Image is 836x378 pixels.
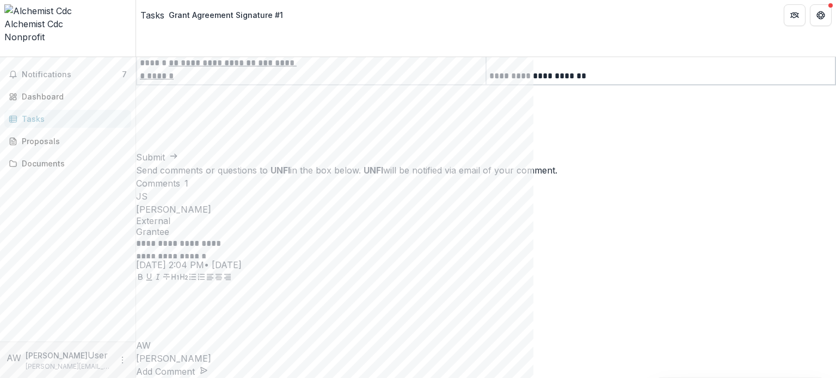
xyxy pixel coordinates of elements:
img: Alchemist Cdc [4,4,131,17]
div: Tasks [22,113,122,125]
a: Documents [4,154,131,172]
div: Send comments or questions to in the box below. will be notified via email of your comment. [136,164,836,177]
button: Align Left [206,271,214,284]
a: Dashboard [4,88,131,106]
strong: UNFI [364,165,383,176]
button: Strike [162,271,171,284]
button: Ordered List [197,271,206,284]
p: [PERSON_NAME] [136,203,836,216]
span: 1 [185,178,188,189]
p: [PERSON_NAME][EMAIL_ADDRESS][DOMAIN_NAME] [26,362,112,371]
a: Tasks [4,110,131,128]
p: User [88,349,108,362]
span: Notifications [22,70,122,79]
div: Alma Wilcox [7,351,21,364]
h2: Comments [136,177,180,190]
span: Nonprofit [4,32,45,42]
button: Get Help [810,4,832,26]
button: Underline [145,271,153,284]
nav: breadcrumb [140,7,287,23]
span: 7 [122,70,127,79]
div: Grant Agreement Signature #1 [169,9,283,21]
p: [PERSON_NAME] [136,352,836,365]
button: More [116,354,129,367]
button: Italicize [153,271,162,284]
button: Align Center [214,271,223,284]
button: Add Comment [136,365,208,378]
div: Documents [22,158,122,169]
button: Bullet List [188,271,197,284]
button: Heading 2 [180,271,188,284]
strong: UNFI [271,165,290,176]
p: [PERSON_NAME] [26,350,88,361]
button: Partners [784,4,806,26]
div: Dashboard [22,91,122,102]
p: [DATE] 2:04 PM • [DATE] [136,258,836,271]
button: Heading 1 [171,271,180,284]
button: Submit [136,151,178,164]
span: External [136,216,836,226]
a: Proposals [4,132,131,150]
button: Bold [136,271,145,284]
div: Alma Wilcox [136,339,836,352]
span: Grantee [136,227,836,237]
div: Proposals [22,135,122,147]
div: Alchemist Cdc [4,17,131,30]
button: Notifications7 [4,66,131,83]
button: Align Right [223,271,232,284]
a: Tasks [140,9,164,22]
div: Jacob Sack [136,190,836,203]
